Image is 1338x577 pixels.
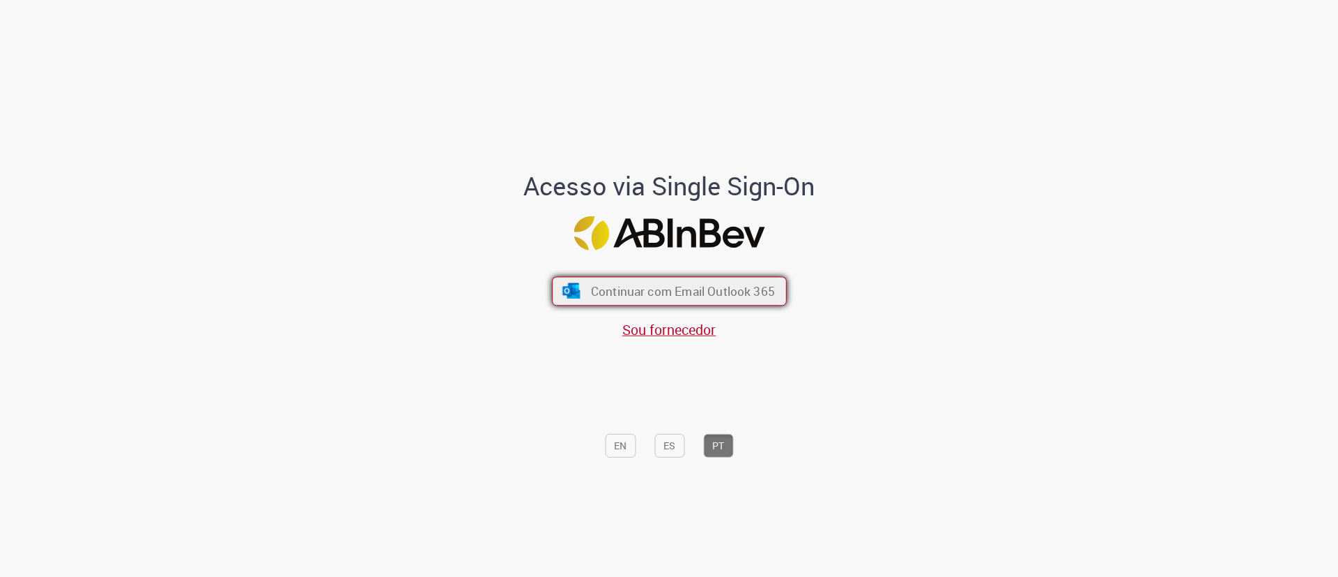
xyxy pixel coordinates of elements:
h1: Acesso via Single Sign-On [476,172,863,200]
button: ícone Azure/Microsoft 360 Continuar com Email Outlook 365 [552,276,787,306]
a: Sou fornecedor [622,320,716,339]
button: ES [654,434,684,458]
button: PT [703,434,733,458]
span: Continuar com Email Outlook 365 [590,283,774,299]
button: EN [605,434,636,458]
img: Logo ABInBev [574,216,764,250]
img: ícone Azure/Microsoft 360 [561,283,581,299]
